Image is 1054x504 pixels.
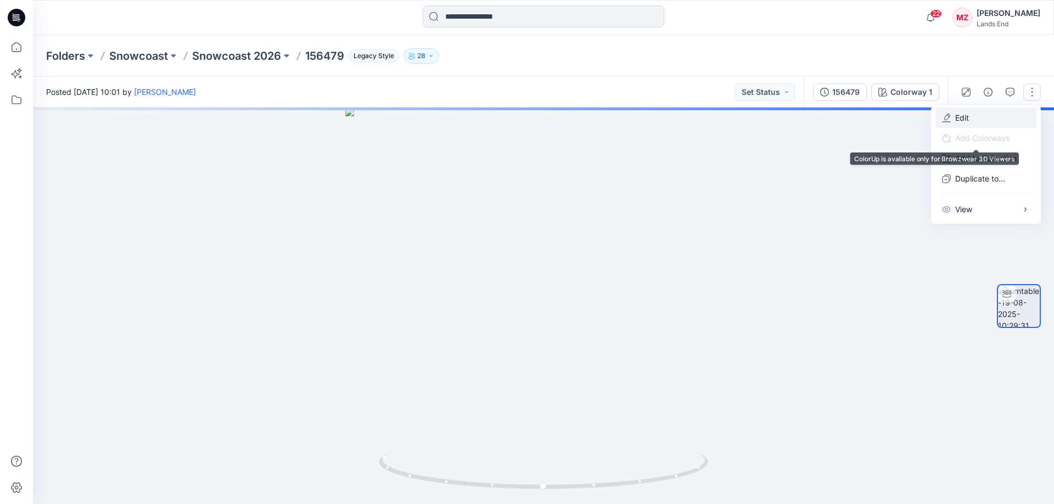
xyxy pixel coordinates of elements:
[955,112,969,123] a: Edit
[349,49,399,63] span: Legacy Style
[955,152,1017,164] p: Add to Collection
[46,86,196,98] span: Posted [DATE] 10:01 by
[977,20,1040,28] div: Lands End
[344,48,399,64] button: Legacy Style
[192,48,281,64] a: Snowcoast 2026
[890,86,932,98] div: Colorway 1
[403,48,439,64] button: 28
[46,48,85,64] a: Folders
[955,173,1005,184] p: Duplicate to...
[109,48,168,64] a: Snowcoast
[930,9,942,18] span: 22
[979,83,997,101] button: Details
[813,83,867,101] button: 156479
[417,50,425,62] p: 28
[134,87,196,97] a: [PERSON_NAME]
[832,86,860,98] div: 156479
[871,83,939,101] button: Colorway 1
[998,285,1040,327] img: turntable-19-08-2025-10:29:31
[952,8,972,27] div: MZ
[955,203,972,215] p: View
[977,7,1040,20] div: [PERSON_NAME]
[305,48,344,64] p: 156479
